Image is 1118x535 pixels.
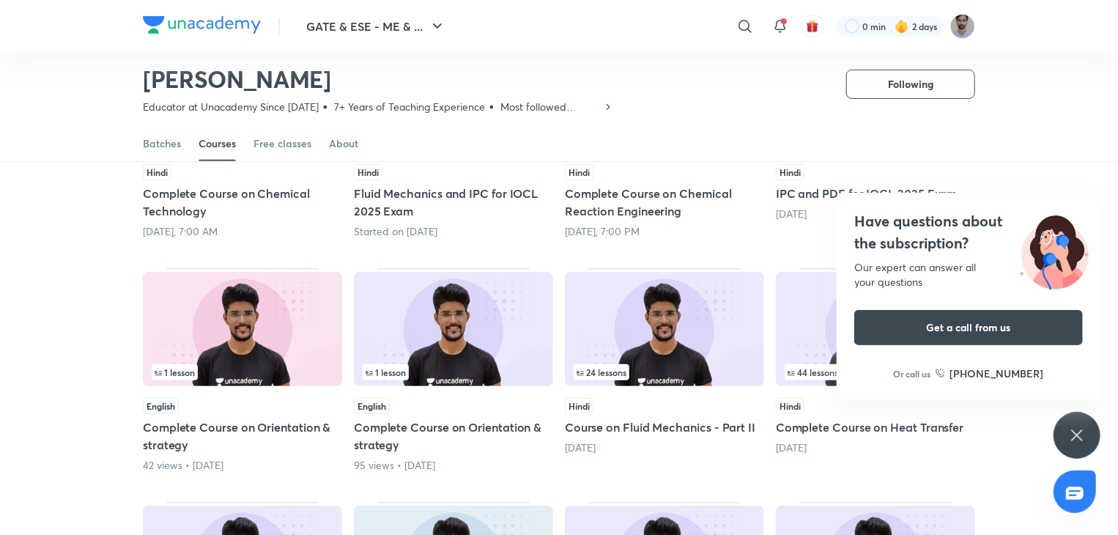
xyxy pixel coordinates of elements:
[155,368,195,377] span: 1 lesson
[152,364,333,380] div: infosection
[143,272,342,386] img: Thumbnail
[1008,210,1100,289] img: ttu_illustration_new.svg
[354,268,553,472] div: Complete Course on Orientation & strategy
[565,418,764,436] h5: Course on Fluid Mechanics - Part II
[253,126,311,161] a: Free classes
[143,136,181,151] div: Batches
[565,224,764,239] div: Today, 7:00 PM
[776,418,975,436] h5: Complete Course on Heat Transfer
[143,458,342,473] div: 42 views • 24 days ago
[143,398,179,414] span: English
[776,207,975,221] div: 16 days ago
[152,364,333,380] div: left
[143,185,342,220] h5: Complete Course on Chemical Technology
[143,16,261,37] a: Company Logo
[577,368,626,377] span: 24 lessons
[574,364,755,380] div: infocontainer
[354,398,390,414] span: English
[354,272,553,386] img: Thumbnail
[143,418,342,454] h5: Complete Course on Orientation & strategy
[574,364,755,380] div: left
[565,164,593,180] span: Hindi
[143,100,602,114] p: Educator at Unacademy Since [DATE]▪️ 7+ Years of Teaching Experience▪️ Most followed Educator in ...
[854,260,1083,289] div: Our expert can answer all your questions
[366,368,406,377] span: 1 lesson
[565,272,764,386] img: Thumbnail
[574,364,755,380] div: infosection
[143,64,614,94] h2: [PERSON_NAME]
[776,440,975,455] div: 1 month ago
[788,368,838,377] span: 44 lessons
[354,185,553,220] h5: Fluid Mechanics and IPC for IOCL 2025 Exam
[565,185,764,220] h5: Complete Course on Chemical Reaction Engineering
[894,367,931,380] p: Or call us
[363,364,544,380] div: infosection
[785,364,966,380] div: infocontainer
[354,418,553,454] h5: Complete Course on Orientation & strategy
[854,310,1083,345] button: Get a call from us
[785,364,966,380] div: left
[143,224,342,239] div: Tomorrow, 7:00 AM
[152,364,333,380] div: infocontainer
[143,16,261,34] img: Company Logo
[776,272,975,386] img: Thumbnail
[143,268,342,472] div: Complete Course on Orientation & strategy
[776,398,804,414] span: Hindi
[776,268,975,472] div: Complete Course on Heat Transfer
[199,126,236,161] a: Courses
[776,185,975,202] h5: IPC and PDE for IOCL 2025 Exam
[363,364,544,380] div: infocontainer
[565,440,764,455] div: 29 days ago
[785,364,966,380] div: infosection
[854,210,1083,254] h4: Have questions about the subscription?
[806,20,819,33] img: avatar
[363,364,544,380] div: left
[329,126,358,161] a: About
[776,164,804,180] span: Hindi
[565,268,764,472] div: Course on Fluid Mechanics - Part II
[253,136,311,151] div: Free classes
[888,77,933,92] span: Following
[199,136,236,151] div: Courses
[801,15,824,38] button: avatar
[936,366,1044,381] a: [PHONE_NUMBER]
[895,19,909,34] img: streak
[565,398,593,414] span: Hindi
[950,366,1044,381] h6: [PHONE_NUMBER]
[143,164,171,180] span: Hindi
[297,12,455,41] button: GATE & ESE - ME & ...
[329,136,358,151] div: About
[950,14,975,39] img: Nikhil pandey
[354,224,553,239] div: Started on Sep 29
[354,458,553,473] div: 95 views • 25 days ago
[354,164,382,180] span: Hindi
[846,70,975,99] button: Following
[143,126,181,161] a: Batches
